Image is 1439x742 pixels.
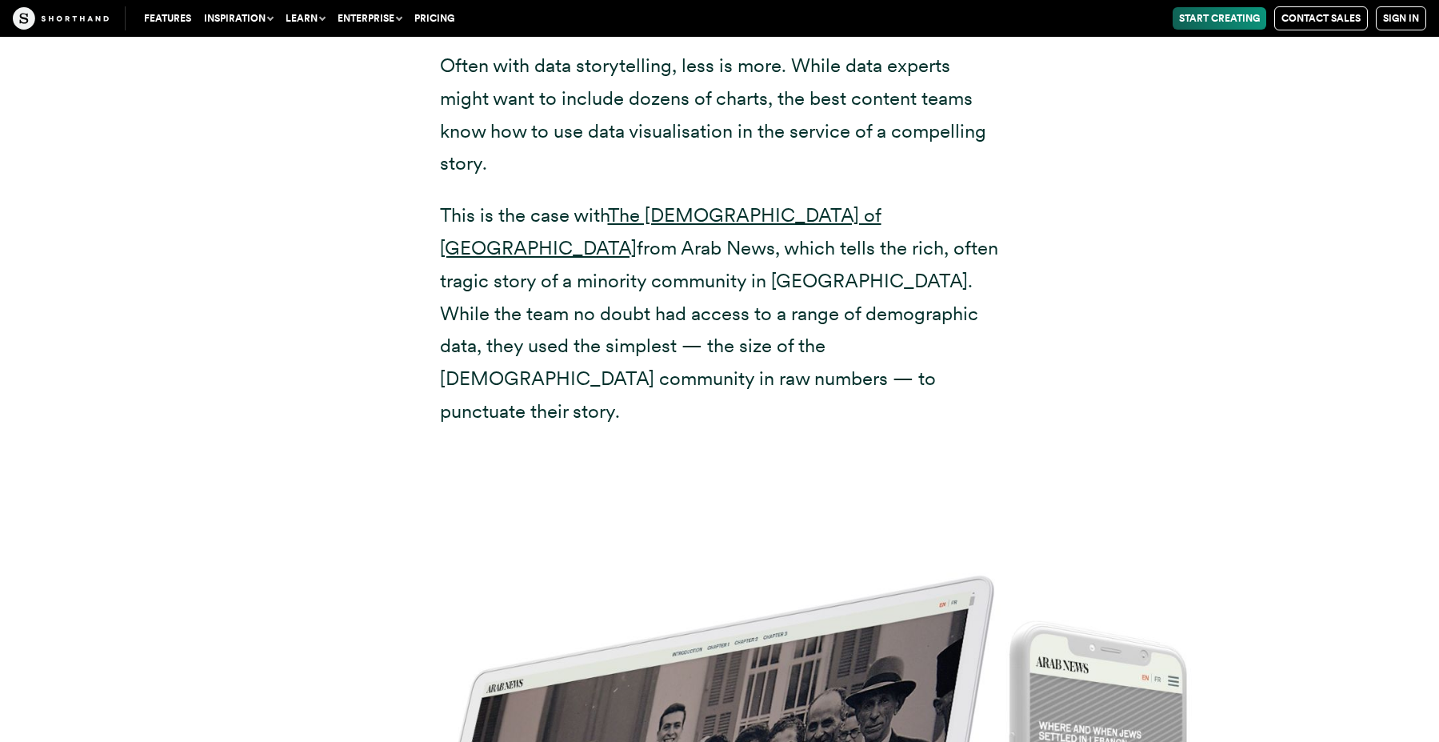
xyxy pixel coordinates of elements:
img: The Craft [13,7,109,30]
p: This is the case with from Arab News, which tells the rich, often tragic story of a minority comm... [440,199,1000,428]
p: Often with data storytelling, less is more. While data experts might want to include dozens of ch... [440,50,1000,180]
button: Inspiration [198,7,279,30]
a: Start Creating [1173,7,1266,30]
a: Pricing [408,7,461,30]
button: Learn [279,7,331,30]
button: Enterprise [331,7,408,30]
a: Sign in [1376,6,1426,30]
a: Contact Sales [1274,6,1368,30]
a: The [DEMOGRAPHIC_DATA] of [GEOGRAPHIC_DATA] [440,203,881,259]
a: Features [138,7,198,30]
